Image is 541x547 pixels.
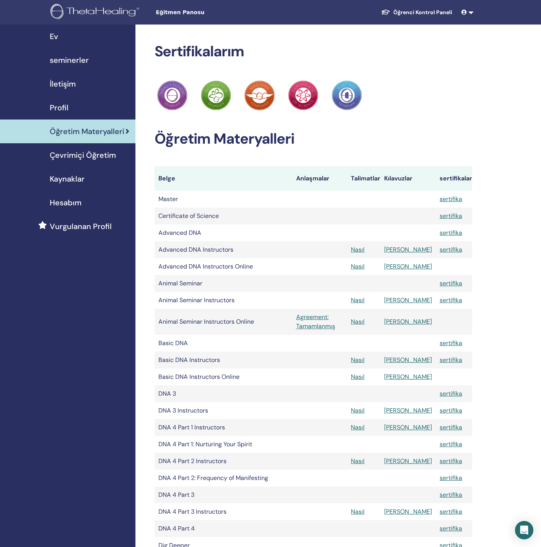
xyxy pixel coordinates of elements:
[384,457,432,465] a: [PERSON_NAME]
[292,166,347,191] th: Anlaşmalar
[351,373,365,381] a: Nasıl
[440,457,462,465] a: sertifika
[384,262,432,270] a: [PERSON_NAME]
[50,197,81,208] span: Hesabım
[440,356,462,364] a: sertifika
[440,195,462,203] a: sertifika
[351,508,365,516] a: Nasıl
[296,313,344,331] a: Agreement: Tamamlanmış
[50,102,68,113] span: Profil
[384,356,432,364] a: [PERSON_NAME]
[440,423,462,431] a: sertifika
[51,4,142,21] img: logo.png
[244,80,274,110] img: Practitioner
[288,80,318,110] img: Practitioner
[50,173,85,185] span: Kaynaklar
[380,166,436,191] th: Kılavuzlar
[50,221,112,232] span: Vurgulanan Profil
[440,474,462,482] a: sertifika
[384,423,432,431] a: [PERSON_NAME]
[351,406,365,414] a: Nasıl
[440,440,462,448] a: sertifika
[440,339,462,347] a: sertifika
[50,149,116,161] span: Çevrimiçi Öğretim
[155,368,292,385] td: Basic DNA Instructors Online
[155,385,292,402] td: DNA 3
[440,279,462,287] a: sertifika
[155,486,292,503] td: DNA 4 Part 3
[347,166,380,191] th: Talimatlar
[155,224,292,241] td: Advanced DNA
[155,275,292,292] td: Animal Seminar
[436,166,472,191] th: sertifikalar
[155,419,292,436] td: DNA 4 Part 1 Instructors
[440,406,462,414] a: sertifika
[155,166,292,191] th: Belge
[50,31,58,42] span: Ev
[440,246,462,254] a: sertifika
[157,80,187,110] img: Practitioner
[155,309,292,335] td: Animal Seminar Instructors Online
[440,524,462,532] a: sertifika
[155,130,473,148] h2: Öğretim Materyalleri
[515,521,533,539] div: Open Intercom Messenger
[440,229,462,237] a: sertifika
[351,318,365,326] a: Nasıl
[384,318,432,326] a: [PERSON_NAME]
[155,352,292,368] td: Basic DNA Instructors
[351,457,365,465] a: Nasıl
[155,208,292,224] td: Certificate of Science
[440,508,462,516] a: sertifika
[332,80,362,110] img: Practitioner
[155,258,292,275] td: Advanced DNA Instructors Online
[155,503,292,520] td: DNA 4 Part 3 Instructors
[155,292,292,309] td: Animal Seminar Instructors
[155,241,292,258] td: Advanced DNA Instructors
[155,43,473,61] h2: Sertifikalarım
[155,335,292,352] td: Basic DNA
[384,246,432,254] a: [PERSON_NAME]
[156,8,270,16] span: Eğitmen Panosu
[384,373,432,381] a: [PERSON_NAME]
[50,54,89,66] span: seminerler
[351,246,365,254] a: Nasıl
[440,390,462,398] a: sertifika
[351,356,365,364] a: Nasıl
[375,5,458,20] a: Öğrenci Kontrol Paneli
[440,296,462,304] a: sertifika
[155,470,292,486] td: DNA 4 Part 2: Frequency of Manifesting
[155,520,292,537] td: DNA 4 Part 4
[384,406,432,414] a: [PERSON_NAME]
[384,508,432,516] a: [PERSON_NAME]
[351,262,365,270] a: Nasıl
[351,296,365,304] a: Nasıl
[201,80,231,110] img: Practitioner
[384,296,432,304] a: [PERSON_NAME]
[50,126,124,137] span: Öğretim Materyalleri
[440,491,462,499] a: sertifika
[381,9,390,15] img: graduation-cap-white.svg
[50,78,76,90] span: İletişim
[351,423,365,431] a: Nasıl
[440,212,462,220] a: sertifika
[155,453,292,470] td: DNA 4 Part 2 Instructors
[155,436,292,453] td: DNA 4 Part 1: Nurturing Your Spirit
[155,402,292,419] td: DNA 3 Instructors
[155,191,292,208] td: Master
